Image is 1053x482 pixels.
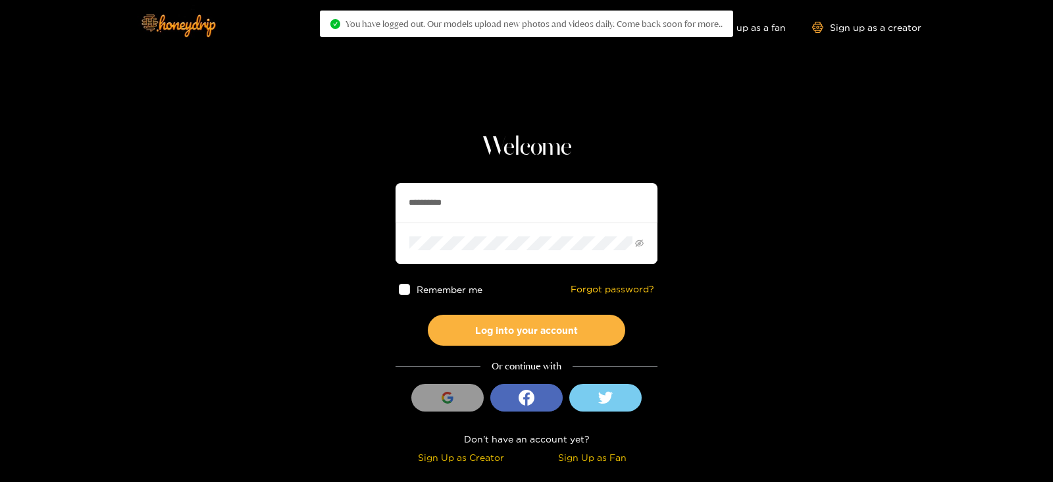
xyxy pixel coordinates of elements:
[399,450,523,465] div: Sign Up as Creator
[530,450,654,465] div: Sign Up as Fan
[696,22,786,33] a: Sign up as a fan
[812,22,921,33] a: Sign up as a creator
[396,359,657,374] div: Or continue with
[417,284,482,294] span: Remember me
[428,315,625,346] button: Log into your account
[396,431,657,446] div: Don't have an account yet?
[346,18,723,29] span: You have logged out. Our models upload new photos and videos daily. Come back soon for more..
[571,284,654,295] a: Forgot password?
[635,239,644,248] span: eye-invisible
[330,19,340,29] span: check-circle
[396,132,657,163] h1: Welcome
